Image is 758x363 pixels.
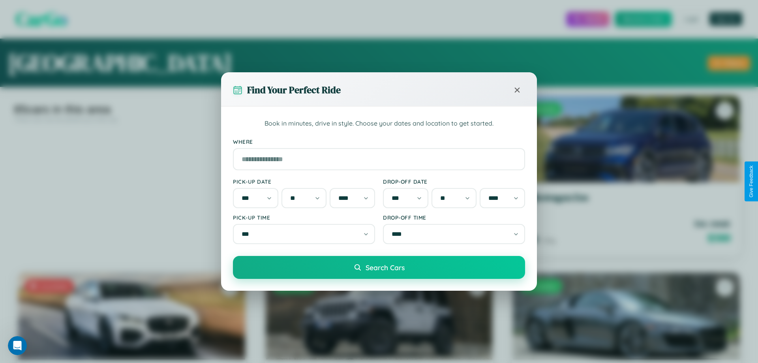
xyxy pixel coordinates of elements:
[233,178,375,185] label: Pick-up Date
[233,214,375,221] label: Pick-up Time
[366,263,405,272] span: Search Cars
[233,138,525,145] label: Where
[233,118,525,129] p: Book in minutes, drive in style. Choose your dates and location to get started.
[247,83,341,96] h3: Find Your Perfect Ride
[383,178,525,185] label: Drop-off Date
[383,214,525,221] label: Drop-off Time
[233,256,525,279] button: Search Cars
